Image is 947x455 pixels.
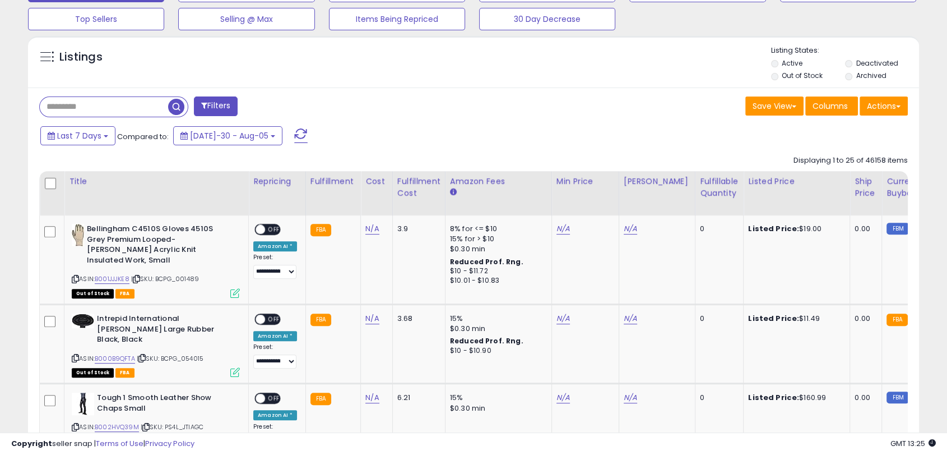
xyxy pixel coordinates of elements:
[793,155,908,166] div: Displaying 1 to 25 of 46158 items
[748,223,799,234] b: Listed Price:
[450,234,543,244] div: 15% for > $10
[855,176,877,199] div: Ship Price
[72,314,94,328] img: 41IRupFrc3L._SL40_.jpg
[450,224,543,234] div: 8% for <= $10
[72,393,94,415] img: 31Wt3z7rRTL._SL40_.jpg
[450,393,543,403] div: 15%
[700,314,735,324] div: 0
[450,176,547,187] div: Amazon Fees
[365,313,379,324] a: N/A
[624,176,690,187] div: [PERSON_NAME]
[556,176,614,187] div: Min Price
[748,176,845,187] div: Listed Price
[72,314,240,376] div: ASIN:
[397,224,437,234] div: 3.9
[556,313,570,324] a: N/A
[28,8,164,30] button: Top Sellers
[805,96,858,116] button: Columns
[137,354,203,363] span: | SKU: BCPG_054015
[886,223,908,235] small: FBM
[173,126,282,145] button: [DATE]-30 - Aug-05
[886,392,908,403] small: FBM
[97,314,233,348] b: Intrepid International [PERSON_NAME] Large Rubber Black, Black
[265,394,283,403] span: OFF
[624,313,637,324] a: N/A
[886,314,907,326] small: FBA
[365,176,388,187] div: Cost
[310,224,331,236] small: FBA
[131,274,199,283] span: | SKU: BCPG_001489
[782,58,802,68] label: Active
[397,314,437,324] div: 3.68
[11,438,52,449] strong: Copyright
[97,393,233,416] b: Tough 1 Smooth Leather Show Chaps Small
[72,224,240,297] div: ASIN:
[855,314,873,324] div: 0.00
[95,354,135,364] a: B000B9QFTA
[782,71,823,80] label: Out of Stock
[11,439,194,449] div: seller snap | |
[748,224,841,234] div: $19.00
[310,176,356,187] div: Fulfillment
[178,8,314,30] button: Selling @ Max
[329,8,465,30] button: Items Being Repriced
[556,392,570,403] a: N/A
[450,257,523,266] b: Reduced Prof. Rng.
[96,438,143,449] a: Terms of Use
[115,368,134,378] span: FBA
[253,176,301,187] div: Repricing
[397,176,440,199] div: Fulfillment Cost
[856,71,886,80] label: Archived
[194,96,238,116] button: Filters
[700,224,735,234] div: 0
[748,392,799,403] b: Listed Price:
[253,241,297,251] div: Amazon AI *
[253,331,297,341] div: Amazon AI *
[479,8,615,30] button: 30 Day Decrease
[748,314,841,324] div: $11.49
[748,393,841,403] div: $160.99
[890,438,936,449] span: 2025-08-13 13:25 GMT
[40,126,115,145] button: Last 7 Days
[365,223,379,235] a: N/A
[145,438,194,449] a: Privacy Policy
[450,187,457,197] small: Amazon Fees.
[856,58,898,68] label: Deactivated
[95,274,129,284] a: B001JJJKE8
[700,176,739,199] div: Fulfillable Quantity
[855,224,873,234] div: 0.00
[745,96,804,116] button: Save View
[72,289,114,298] span: All listings that are currently out of stock and unavailable for purchase on Amazon
[69,176,244,187] div: Title
[700,393,735,403] div: 0
[265,315,283,324] span: OFF
[57,130,101,141] span: Last 7 Days
[87,224,223,268] b: Bellingham C4510S Gloves 4510S Grey Premium Looped-[PERSON_NAME] Acrylic Knit Insulated Work, Small
[748,313,799,324] b: Listed Price:
[450,244,543,254] div: $0.30 min
[72,393,240,445] div: ASIN:
[72,224,84,246] img: 41o3frXZGWL._SL40_.jpg
[59,49,103,65] h5: Listings
[190,130,268,141] span: [DATE]-30 - Aug-05
[265,225,283,235] span: OFF
[253,343,297,369] div: Preset:
[855,393,873,403] div: 0.00
[450,276,543,286] div: $10.01 - $10.83
[556,223,570,235] a: N/A
[860,96,908,116] button: Actions
[450,403,543,413] div: $0.30 min
[624,223,637,235] a: N/A
[253,254,297,279] div: Preset:
[813,100,848,112] span: Columns
[624,392,637,403] a: N/A
[365,392,379,403] a: N/A
[450,346,543,356] div: $10 - $10.90
[72,368,114,378] span: All listings that are currently out of stock and unavailable for purchase on Amazon
[117,131,169,142] span: Compared to:
[450,266,543,276] div: $10 - $11.72
[450,314,543,324] div: 15%
[310,393,331,405] small: FBA
[115,289,134,298] span: FBA
[253,410,297,420] div: Amazon AI *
